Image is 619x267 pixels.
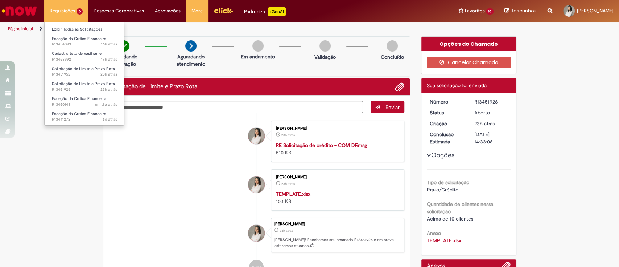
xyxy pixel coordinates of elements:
[387,40,398,52] img: img-circle-grey.png
[281,133,295,137] span: 23h atrás
[274,237,400,248] p: [PERSON_NAME]! Recebemos seu chamado R13451926 e em breve estaremos atuando.
[474,131,508,145] div: [DATE] 14:33:06
[155,7,181,15] span: Aprovações
[371,101,404,113] button: Enviar
[427,230,441,236] b: Anexo
[45,95,124,108] a: Aberto R13450148 : Exceção da Crítica Financeira
[45,80,124,93] a: Aberto R13451926 : Solicitação de Limite e Prazo Rota
[268,7,286,16] p: +GenAi
[280,228,293,233] span: 23h atrás
[173,53,209,68] p: Aguardando atendimento
[185,40,197,52] img: arrow-next.png
[45,50,124,63] a: Aberto R13453992 : Cadastro teto de Vasilhame
[427,82,487,89] span: Sua solicitação foi enviada
[427,237,461,244] a: Download de TEMPLATE.xlsx
[276,142,367,149] a: RE Solicitação de crédito - COM DF.msg
[319,40,331,52] img: img-circle-grey.png
[100,72,117,77] time: 27/08/2025 11:36:28
[109,218,405,253] li: Mikaella Cristina De Paula Costa
[52,87,117,93] span: R13451926
[424,131,469,145] dt: Conclusão Estimada
[421,37,516,51] div: Opções do Chamado
[191,7,203,15] span: More
[52,66,115,72] span: Solicitação de Limite e Prazo Rota
[276,175,397,179] div: [PERSON_NAME]
[248,225,265,242] div: Mikaella Cristina De Paula Costa
[52,117,117,122] span: R13441272
[214,5,233,16] img: click_logo_yellow_360x200.png
[511,7,537,14] span: Rascunhos
[248,176,265,193] div: Mikaella Cristina De Paula Costa
[424,109,469,116] dt: Status
[52,96,106,101] span: Exceção da Crítica Financeira
[281,182,295,186] time: 27/08/2025 11:32:43
[474,120,495,127] time: 27/08/2025 11:33:01
[52,51,102,56] span: Cadastro teto de Vasilhame
[474,120,495,127] span: 23h atrás
[248,128,265,144] div: Mikaella Cristina De Paula Costa
[101,57,117,62] span: 17h atrás
[474,98,508,105] div: R13451926
[8,26,33,32] a: Página inicial
[52,102,117,108] span: R13450148
[45,35,124,48] a: Aberto R13454093 : Exceção da Crítica Financeira
[52,41,117,47] span: R13454093
[474,109,508,116] div: Aberto
[52,81,115,86] span: Solicitação de Limite e Prazo Rota
[380,53,404,61] p: Concluído
[52,111,106,117] span: Exceção da Crítica Financeira
[109,101,363,113] textarea: Digite sua mensagem aqui...
[281,182,295,186] span: 23h atrás
[45,65,124,78] a: Aberto R13451952 : Solicitação de Limite e Prazo Rota
[427,57,511,68] button: Cancelar Chamado
[5,22,407,36] ul: Trilhas de página
[44,22,124,126] ul: Requisições
[241,53,275,60] p: Em andamento
[101,41,117,47] span: 16h atrás
[101,57,117,62] time: 27/08/2025 17:38:16
[276,191,310,197] a: TEMPLATE.xlsx
[577,8,614,14] span: [PERSON_NAME]
[101,41,117,47] time: 27/08/2025 18:01:55
[427,186,458,193] span: Prazo/Crédito
[100,87,117,92] span: 23h atrás
[281,133,295,137] time: 27/08/2025 11:32:58
[95,102,117,107] time: 26/08/2025 18:05:47
[103,117,117,122] span: 6d atrás
[52,57,117,62] span: R13453992
[52,72,117,77] span: R13451952
[276,190,397,205] div: 10.1 KB
[109,84,197,90] h2: Solicitação de Limite e Prazo Rota Histórico de tíquete
[465,7,484,15] span: Favoritos
[385,104,400,110] span: Enviar
[395,82,404,92] button: Adicionar anexos
[103,117,117,122] time: 22/08/2025 18:35:43
[50,7,75,15] span: Requisições
[424,98,469,105] dt: Número
[486,8,494,15] span: 10
[314,53,336,61] p: Validação
[45,110,124,124] a: Aberto R13441272 : Exceção da Crítica Financeira
[244,7,286,16] div: Padroniza
[252,40,264,52] img: img-circle-grey.png
[276,142,397,156] div: 510 KB
[276,126,397,131] div: [PERSON_NAME]
[280,228,293,233] time: 27/08/2025 11:33:01
[504,8,537,15] a: Rascunhos
[474,120,508,127] div: 27/08/2025 11:33:01
[95,102,117,107] span: um dia atrás
[427,201,493,215] b: Quantidade de clientes nessa solicitação
[427,179,469,186] b: Tipo de solicitação
[94,7,144,15] span: Despesas Corporativas
[274,222,400,226] div: [PERSON_NAME]
[45,25,124,33] a: Exibir Todas as Solicitações
[427,215,473,222] span: Acima de 10 clientes
[100,87,117,92] time: 27/08/2025 11:33:04
[424,120,469,127] dt: Criação
[52,36,106,41] span: Exceção da Crítica Financeira
[77,8,83,15] span: 6
[1,4,38,18] img: ServiceNow
[100,72,117,77] span: 23h atrás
